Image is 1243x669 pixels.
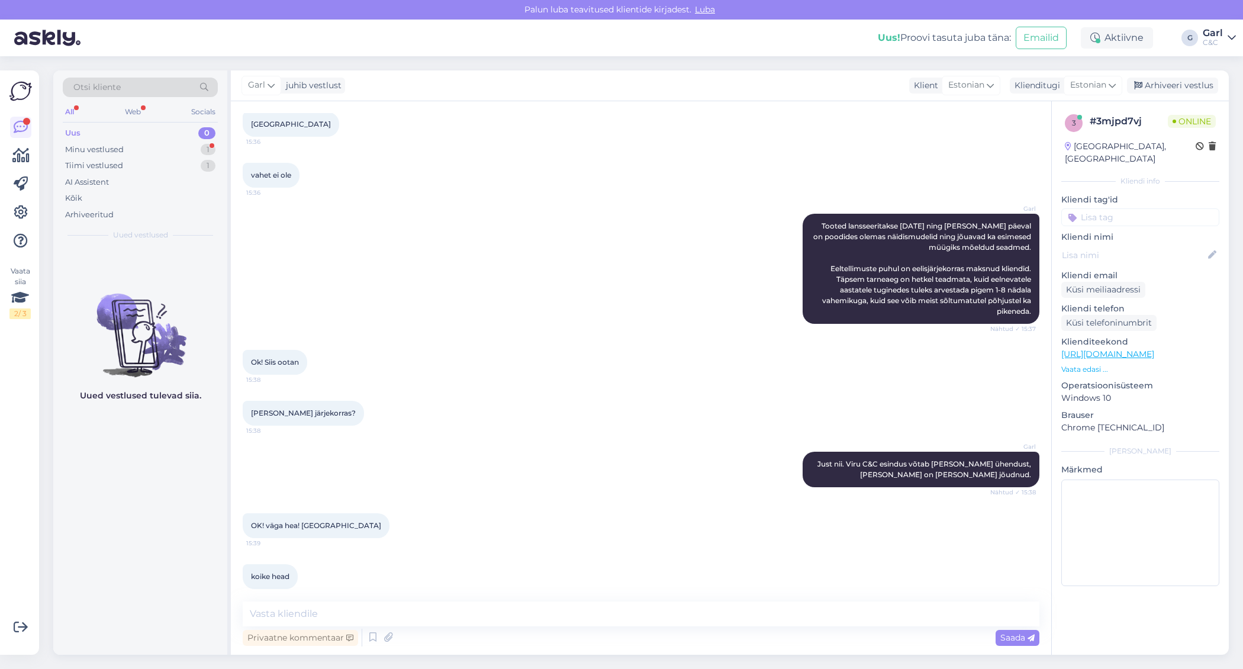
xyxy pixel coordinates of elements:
[1016,27,1067,49] button: Emailid
[990,488,1036,497] span: Nähtud ✓ 15:38
[1061,176,1219,186] div: Kliendi info
[1090,114,1168,128] div: # 3mjpd7vj
[1203,28,1223,38] div: Garl
[990,324,1036,333] span: Nähtud ✓ 15:37
[198,127,215,139] div: 0
[1061,231,1219,243] p: Kliendi nimi
[9,266,31,319] div: Vaata siia
[251,171,291,179] span: vahet ei ole
[817,459,1033,479] span: Just nii. Viru C&C esindus võtab [PERSON_NAME] ühendust, [PERSON_NAME] on [PERSON_NAME] jõudnud.
[1061,269,1219,282] p: Kliendi email
[251,409,356,417] span: [PERSON_NAME] järjekorras?
[1000,632,1035,643] span: Saada
[251,572,289,581] span: koike head
[1061,303,1219,315] p: Kliendi telefon
[1062,249,1206,262] input: Lisa nimi
[1061,336,1219,348] p: Klienditeekond
[65,127,80,139] div: Uus
[80,390,201,402] p: Uued vestlused tulevad siia.
[246,426,291,435] span: 15:38
[73,81,121,94] span: Otsi kliente
[65,192,82,204] div: Kõik
[243,630,358,646] div: Privaatne kommentaar
[1081,27,1153,49] div: Aktiivne
[63,104,76,120] div: All
[1061,446,1219,456] div: [PERSON_NAME]
[246,375,291,384] span: 15:38
[1061,208,1219,226] input: Lisa tag
[246,539,291,548] span: 15:39
[1061,349,1154,359] a: [URL][DOMAIN_NAME]
[1061,282,1145,298] div: Küsi meiliaadressi
[65,176,109,188] div: AI Assistent
[991,204,1036,213] span: Garl
[1061,422,1219,434] p: Chrome [TECHNICAL_ID]
[1181,30,1198,46] div: G
[1203,38,1223,47] div: C&C
[201,160,215,172] div: 1
[691,4,719,15] span: Luba
[113,230,168,240] span: Uued vestlused
[248,79,265,92] span: Garl
[909,79,938,92] div: Klient
[201,144,215,156] div: 1
[1061,392,1219,404] p: Windows 10
[65,209,114,221] div: Arhiveeritud
[1061,464,1219,476] p: Märkmed
[1127,78,1218,94] div: Arhiveeri vestlus
[53,272,227,379] img: No chats
[1168,115,1216,128] span: Online
[65,144,124,156] div: Minu vestlused
[9,80,32,102] img: Askly Logo
[878,31,1011,45] div: Proovi tasuta juba täna:
[1061,364,1219,375] p: Vaata edasi ...
[1065,140,1196,165] div: [GEOGRAPHIC_DATA], [GEOGRAPHIC_DATA]
[281,79,342,92] div: juhib vestlust
[1203,28,1236,47] a: GarlC&C
[65,160,123,172] div: Tiimi vestlused
[246,137,291,146] span: 15:36
[1061,315,1157,331] div: Küsi telefoninumbrit
[246,188,291,197] span: 15:36
[251,358,299,366] span: Ok! Siis ootan
[251,120,331,128] span: [GEOGRAPHIC_DATA]
[1070,79,1106,92] span: Estonian
[1061,409,1219,422] p: Brauser
[251,521,381,530] span: OK! väga hea! [GEOGRAPHIC_DATA]
[991,442,1036,451] span: Garl
[813,221,1033,316] span: Tooted lansseeritakse [DATE] ning [PERSON_NAME] päeval on poodides olemas näidismudelid ning jõua...
[878,32,900,43] b: Uus!
[246,590,291,599] span: 15:39
[1072,118,1076,127] span: 3
[9,308,31,319] div: 2 / 3
[1010,79,1060,92] div: Klienditugi
[1061,194,1219,206] p: Kliendi tag'id
[948,79,984,92] span: Estonian
[123,104,143,120] div: Web
[189,104,218,120] div: Socials
[1061,379,1219,392] p: Operatsioonisüsteem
